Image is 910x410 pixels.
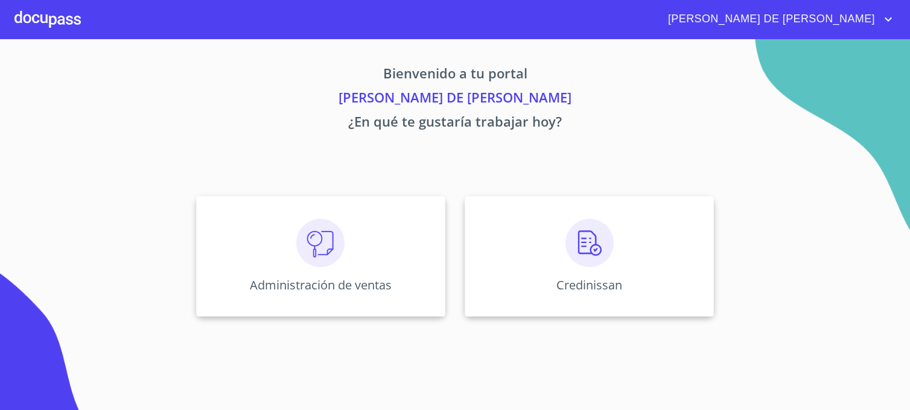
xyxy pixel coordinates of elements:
[659,10,896,29] button: account of current user
[83,87,827,112] p: [PERSON_NAME] DE [PERSON_NAME]
[83,112,827,136] p: ¿En qué te gustaría trabajar hoy?
[556,277,622,293] p: Credinissan
[83,63,827,87] p: Bienvenido a tu portal
[296,219,345,267] img: consulta.png
[250,277,392,293] p: Administración de ventas
[565,219,614,267] img: verificacion.png
[659,10,881,29] span: [PERSON_NAME] DE [PERSON_NAME]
